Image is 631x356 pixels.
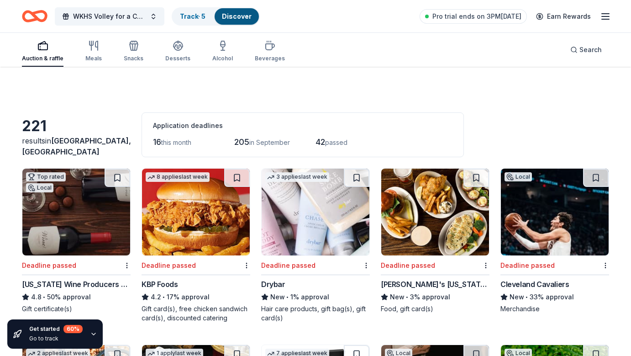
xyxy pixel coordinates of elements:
[500,292,609,303] div: 33% approval
[172,7,260,26] button: Track· 5Discover
[212,37,233,67] button: Alcohol
[22,135,131,157] div: results
[500,168,609,313] a: Image for Cleveland CavaliersLocalDeadline passedCleveland CavaliersNew•33% approvalMerchandise
[85,55,102,62] div: Meals
[63,325,83,333] div: 60 %
[22,37,63,67] button: Auction & raffle
[261,260,315,271] div: Deadline passed
[420,9,527,24] a: Pro trial ends on 3PM[DATE]
[31,292,42,303] span: 4.8
[505,172,532,181] div: Local
[29,325,83,333] div: Get started
[406,293,408,301] span: •
[563,41,609,59] button: Search
[142,279,178,290] div: KBP Foods
[22,55,63,62] div: Auction & raffle
[22,169,130,255] img: Image for Ohio Wine Producers Association
[255,55,285,62] div: Beverages
[153,120,452,131] div: Application deadlines
[73,11,146,22] span: WKHS Volley for a Cure
[43,293,45,301] span: •
[142,292,250,303] div: 17% approval
[151,292,161,303] span: 4.2
[161,138,191,146] span: this month
[22,117,131,135] div: 221
[142,168,250,323] a: Image for KBP Foods8 applieslast weekDeadline passedKBP Foods4.2•17% approvalGift card(s), free c...
[124,37,143,67] button: Snacks
[142,260,196,271] div: Deadline passed
[22,5,47,27] a: Home
[579,44,602,55] span: Search
[55,7,164,26] button: WKHS Volley for a Cure
[381,292,489,303] div: 3% approval
[249,138,290,146] span: in September
[500,279,569,290] div: Cleveland Cavaliers
[381,260,435,271] div: Deadline passed
[165,37,190,67] button: Desserts
[390,292,405,303] span: New
[234,137,249,147] span: 205
[381,169,489,255] img: Image for Ted's Montana Grill
[262,169,369,255] img: Image for Drybar
[153,137,161,147] span: 16
[381,168,489,313] a: Image for Ted's Montana GrillDeadline passed[PERSON_NAME]'s [US_STATE] GrillNew•3% approvalFood, ...
[163,293,165,301] span: •
[381,304,489,313] div: Food, gift card(s)
[265,172,329,182] div: 3 applies last week
[526,293,528,301] span: •
[270,292,285,303] span: New
[142,169,250,255] img: Image for KBP Foods
[29,335,83,342] div: Go to track
[85,37,102,67] button: Meals
[325,138,347,146] span: passed
[261,279,285,290] div: Drybar
[180,12,205,20] a: Track· 5
[142,304,250,323] div: Gift card(s), free chicken sandwich card(s), discounted catering
[222,12,252,20] a: Discover
[22,136,131,156] span: in
[381,279,489,290] div: [PERSON_NAME]'s [US_STATE] Grill
[22,260,76,271] div: Deadline passed
[261,304,370,323] div: Hair care products, gift bag(s), gift card(s)
[501,169,609,255] img: Image for Cleveland Cavaliers
[315,137,325,147] span: 42
[26,172,66,181] div: Top rated
[212,55,233,62] div: Alcohol
[22,304,131,313] div: Gift certificate(s)
[22,168,131,313] a: Image for Ohio Wine Producers AssociationTop ratedLocalDeadline passed[US_STATE] Wine Producers A...
[531,8,596,25] a: Earn Rewards
[124,55,143,62] div: Snacks
[500,304,609,313] div: Merchandise
[510,292,524,303] span: New
[165,55,190,62] div: Desserts
[432,11,521,22] span: Pro trial ends on 3PM[DATE]
[26,183,53,192] div: Local
[22,292,131,303] div: 50% approval
[255,37,285,67] button: Beverages
[146,172,210,182] div: 8 applies last week
[22,279,131,290] div: [US_STATE] Wine Producers Association
[286,293,289,301] span: •
[261,292,370,303] div: 1% approval
[500,260,555,271] div: Deadline passed
[22,136,131,156] span: [GEOGRAPHIC_DATA], [GEOGRAPHIC_DATA]
[261,168,370,323] a: Image for Drybar3 applieslast weekDeadline passedDrybarNew•1% approvalHair care products, gift ba...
